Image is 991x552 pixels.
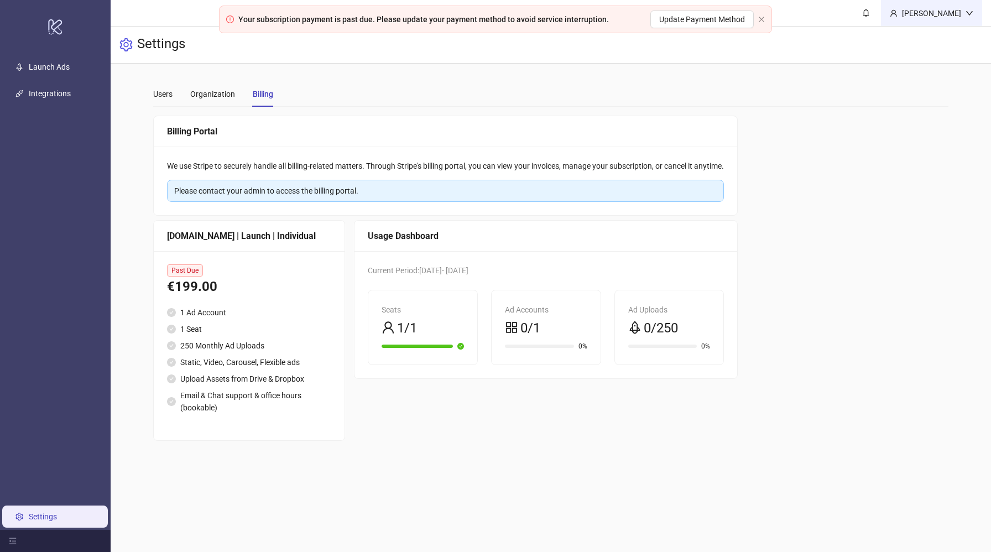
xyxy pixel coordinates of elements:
div: Ad Accounts [505,304,587,316]
div: Usage Dashboard [368,229,724,243]
span: check-circle [167,341,176,350]
span: check-circle [167,374,176,383]
a: Launch Ads [29,63,70,71]
li: Upload Assets from Drive & Dropbox [167,373,331,385]
span: setting [119,38,133,51]
div: Users [153,88,173,100]
li: 1 Ad Account [167,306,331,319]
a: Integrations [29,89,71,98]
li: Email & Chat support & office hours (bookable) [167,389,331,414]
div: We use Stripe to securely handle all billing-related matters. Through Stripe's billing portal, yo... [167,160,724,172]
span: Update Payment Method [659,13,745,25]
div: €199.00 [167,277,331,298]
li: 1 Seat [167,323,331,335]
span: check-circle [167,308,176,317]
span: 0% [578,343,587,350]
div: [DOMAIN_NAME] | Launch | Individual [167,229,331,243]
span: check-circle [167,358,176,367]
span: 1/1 [397,318,417,339]
span: down [966,9,973,17]
div: Please contact your admin to access the billing portal. [174,185,717,197]
span: bell [862,9,870,17]
div: Your subscription payment is past due. Please update your payment method to avoid service interru... [238,13,609,25]
span: 0% [701,343,710,350]
span: menu-fold [9,537,17,545]
span: exclamation-circle [226,15,234,23]
span: user [382,321,395,334]
span: Past Due [167,264,203,277]
span: rocket [628,321,641,334]
li: 250 Monthly Ad Uploads [167,340,331,352]
span: check-circle [167,397,176,406]
span: check-circle [167,325,176,334]
span: 0/250 [644,318,678,339]
span: user [890,9,898,17]
span: Current Period: [DATE] - [DATE] [368,266,468,275]
div: Organization [190,88,235,100]
div: [PERSON_NAME] [898,7,966,19]
div: Billing [253,88,273,100]
li: Static, Video, Carousel, Flexible ads [167,356,331,368]
button: close [758,16,765,23]
span: check-circle [457,343,464,350]
span: 0/1 [520,318,540,339]
div: Seats [382,304,464,316]
h3: Settings [137,35,185,54]
a: Settings [29,512,57,521]
span: appstore [505,321,518,334]
a: Update Payment Method [650,11,754,28]
div: Billing Portal [167,124,724,138]
div: Ad Uploads [628,304,711,316]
